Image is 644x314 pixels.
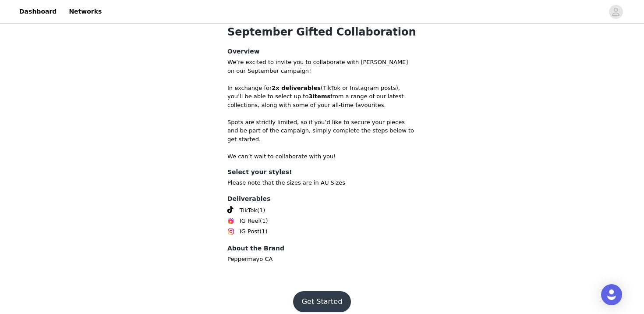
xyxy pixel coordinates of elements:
[612,5,620,19] div: avatar
[227,178,417,187] p: Please note that the sizes are in AU Sizes
[227,244,417,253] h4: About the Brand
[227,58,417,75] p: We’re excited to invite you to collaborate with [PERSON_NAME] on our September campaign!
[308,93,312,100] strong: 3
[240,227,259,236] span: IG Post
[227,228,234,235] img: Instagram Icon
[240,217,260,225] span: IG Reel
[227,255,417,264] p: Peppermayo CA
[14,2,62,21] a: Dashboard
[227,194,417,203] h4: Deliverables
[64,2,107,21] a: Networks
[227,168,417,177] h4: Select your styles!
[259,227,267,236] span: (1)
[293,291,351,312] button: Get Started
[227,47,417,56] h4: Overview
[272,85,321,91] strong: 2x deliverables
[227,118,417,144] p: Spots are strictly limited, so if you’d like to secure your pieces and be part of the campaign, s...
[227,152,417,161] p: We can’t wait to collaborate with you!
[227,24,417,40] h1: September Gifted Collaboration
[257,206,265,215] span: (1)
[601,284,622,305] div: Open Intercom Messenger
[227,84,417,110] p: In exchange for (TikTok or Instagram posts), you’ll be able to select up to from a range of our l...
[227,218,234,225] img: Instagram Reels Icon
[312,93,330,100] strong: items
[240,206,257,215] span: TikTok
[260,217,268,225] span: (1)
